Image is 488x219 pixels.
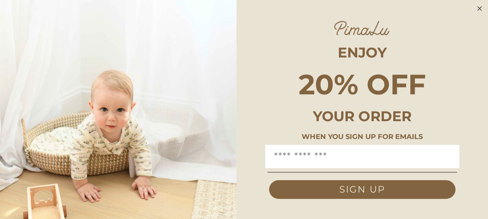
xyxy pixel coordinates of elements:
[299,67,425,101] span: 20% OFF
[267,149,457,164] input: Email Address
[338,44,386,61] span: ENJOY
[333,20,391,36] img: PIMALU
[269,180,455,199] button: SIGN UP
[475,4,484,13] button: Close dialog
[302,132,423,141] span: WHEN YOU SIGN UP FOR EMAILS
[313,108,411,125] span: YOUR ORDER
